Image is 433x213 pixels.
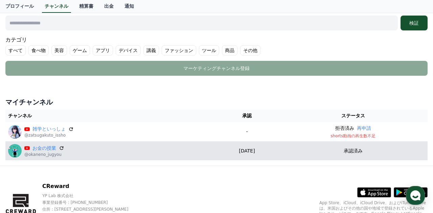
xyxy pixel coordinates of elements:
th: 承認 [215,110,278,122]
a: 設定 [87,157,130,174]
button: マーケティングチャンネル登録 [5,61,428,76]
label: アプリ [93,45,113,55]
button: 検証 [401,16,428,30]
div: カテゴリ [5,36,428,55]
p: CReward [42,182,140,190]
div: 検証 [403,20,425,26]
div: マーケティングチャンネル登録 [19,65,414,72]
label: すべて [5,45,26,55]
img: 雑学といっしょ [8,125,22,139]
div: チャンネルURL [5,6,428,30]
th: ステータス [279,110,428,122]
label: 美容 [51,45,67,55]
th: チャンネル [5,110,215,122]
p: shorts動画の再生数不足 [281,133,425,139]
p: 事業登録番号 : [PHONE_NUMBER] [42,200,140,205]
p: 拒否済み [335,125,354,132]
label: ツール [199,45,219,55]
a: お金の授業 [32,145,56,152]
span: チャット [58,167,74,173]
p: YP Lab 株式会社 [42,193,140,198]
label: ゲーム [70,45,90,55]
label: 商品 [222,45,237,55]
label: その他 [240,45,260,55]
p: [DATE] [218,147,276,155]
img: お金の授業 [8,144,22,158]
p: @okaneno_jugyou [24,152,64,157]
label: 講義 [143,45,159,55]
h4: マイチャンネル [5,97,428,107]
button: 再申請 [357,125,371,132]
span: ホーム [17,167,29,172]
label: デバイス [116,45,141,55]
p: - [218,128,276,135]
p: @zatsugakuto_issho [24,133,74,138]
label: 食べ物 [28,45,49,55]
a: チャット [45,157,87,174]
p: 承認済み [344,147,363,155]
span: 設定 [105,167,113,172]
p: 住所 : [STREET_ADDRESS][PERSON_NAME] [42,207,140,212]
a: 雑学といっしょ [32,125,66,133]
a: ホーム [2,157,45,174]
label: ファッション [162,45,196,55]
